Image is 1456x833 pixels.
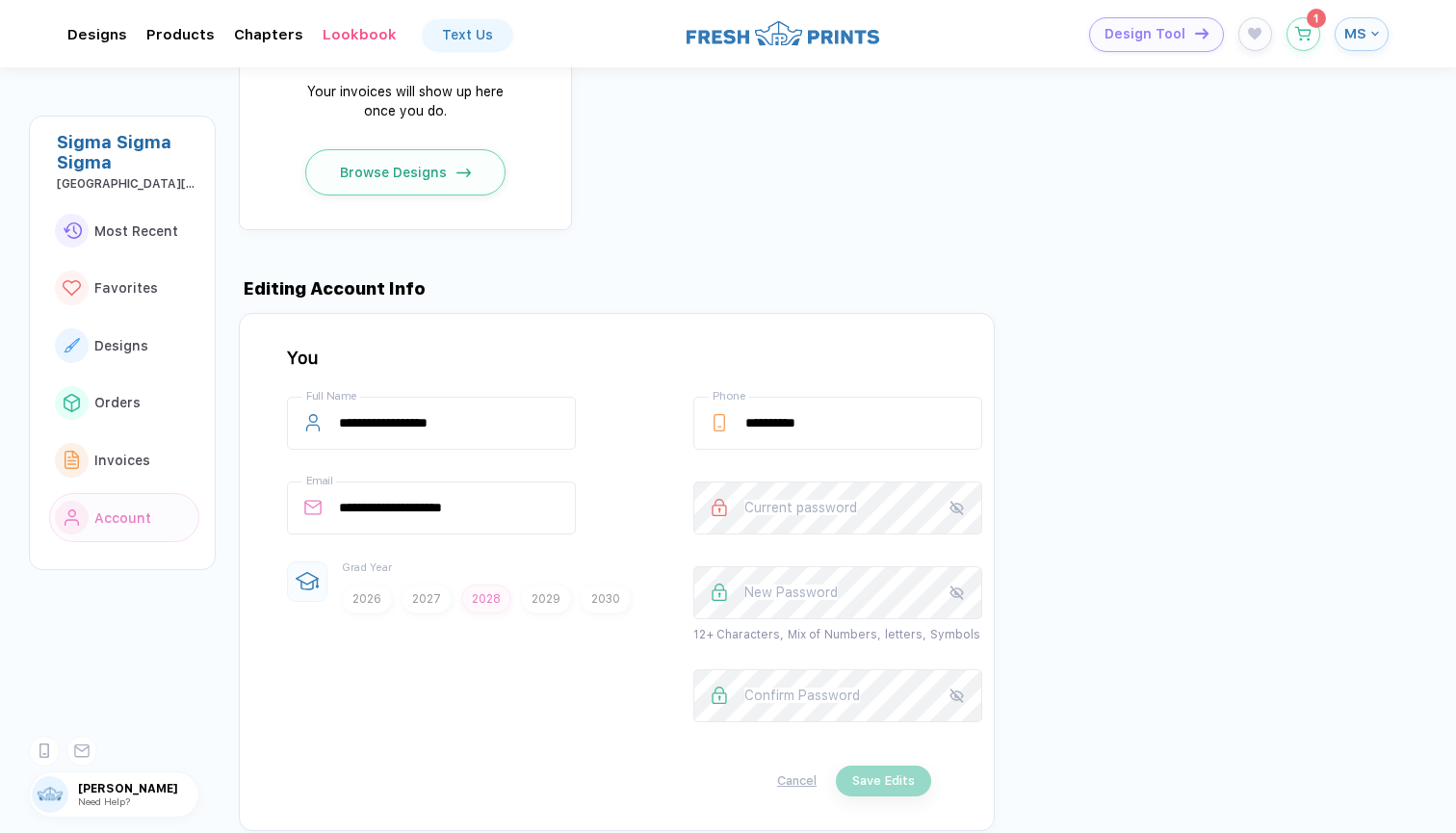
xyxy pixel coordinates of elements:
[693,628,980,641] div: Mix of
[78,782,198,795] span: [PERSON_NAME]
[57,177,199,191] div: University of Wisconsin-Oshkosh
[94,510,151,526] span: Account
[323,26,397,43] div: LookbookToggle dropdown menu chapters
[456,169,471,176] img: icon
[63,222,82,239] img: link to icon
[49,435,199,485] button: link to iconInvoices
[64,338,80,352] img: link to icon
[49,378,199,429] button: link to iconOrders
[1335,17,1389,51] button: MS
[340,165,447,180] span: Browse Designs
[1344,25,1366,42] span: MS
[146,26,215,43] div: ProductsToggle dropdown menu
[777,773,817,788] button: Cancel
[49,206,199,256] button: link to iconMost Recent
[1195,28,1209,39] img: icon
[65,451,80,469] img: link to icon
[581,585,631,613] button: 2030
[67,26,127,43] div: DesignsToggle dropdown menu
[442,27,493,42] div: Text Us
[287,348,931,368] div: You
[94,338,148,353] span: Designs
[239,278,1456,299] div: Editing Account Info
[693,628,784,641] span: 12+ Characters,
[1313,13,1318,24] span: 1
[78,795,130,807] span: Need Help?
[49,263,199,313] button: link to iconFavorites
[342,561,631,574] div: Grad Year
[94,223,178,239] span: Most Recent
[342,585,392,613] button: 2026
[49,493,199,543] button: link to iconAccount
[32,776,68,813] img: user profile
[885,628,926,641] span: letters,
[323,26,397,43] div: Lookbook
[1089,17,1224,52] button: Design Toolicon
[1105,26,1185,42] span: Design Tool
[65,509,80,527] img: link to icon
[521,585,571,613] button: 2029
[824,628,881,641] span: Numbers,
[305,149,506,195] button: Browse Designsicon
[234,26,303,43] div: ChaptersToggle dropdown menu chapters
[1307,9,1326,28] sup: 1
[64,394,80,411] img: link to icon
[402,585,452,613] button: 2027
[290,82,521,120] div: Your invoices will show up here once you do.
[423,19,512,50] a: Text Us
[63,280,81,297] img: link to icon
[94,453,150,468] span: Invoices
[687,18,879,48] img: logo
[930,628,980,641] span: Symbols
[49,321,199,371] button: link to iconDesigns
[94,280,158,296] span: Favorites
[94,395,141,410] span: Orders
[461,585,511,613] button: 2028
[57,132,199,172] div: Sigma Sigma Sigma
